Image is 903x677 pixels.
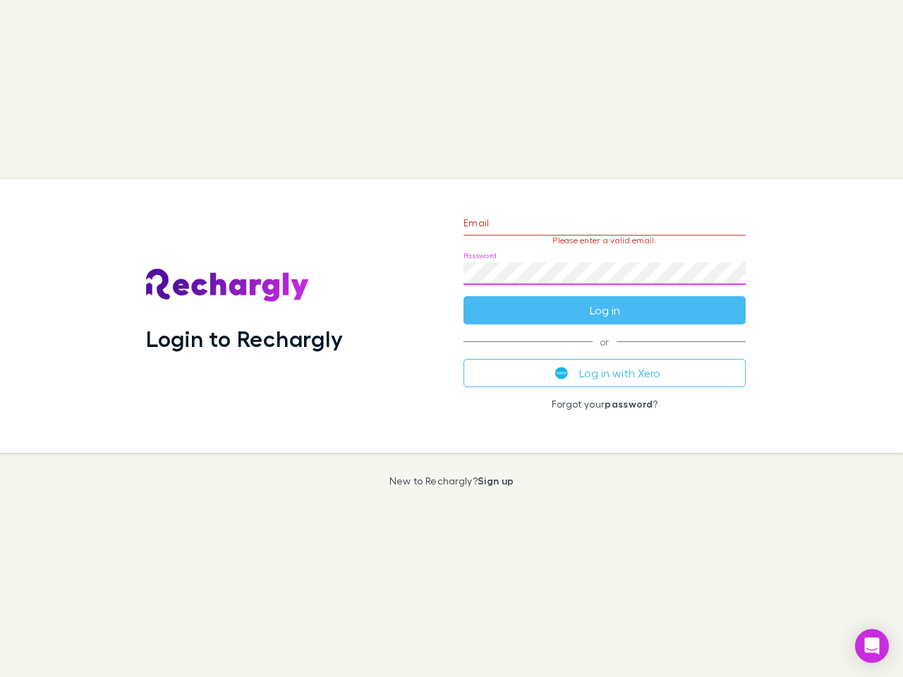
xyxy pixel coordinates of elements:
[478,475,514,487] a: Sign up
[389,475,514,487] p: New to Rechargly?
[463,296,746,324] button: Log in
[146,325,343,352] h1: Login to Rechargly
[555,367,568,379] img: Xero's logo
[463,341,746,342] span: or
[146,269,310,303] img: Rechargly's Logo
[855,629,889,663] div: Open Intercom Messenger
[463,359,746,387] button: Log in with Xero
[605,398,653,410] a: password
[463,236,746,245] p: Please enter a valid email.
[463,250,497,261] label: Password
[463,398,746,410] p: Forgot your ?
